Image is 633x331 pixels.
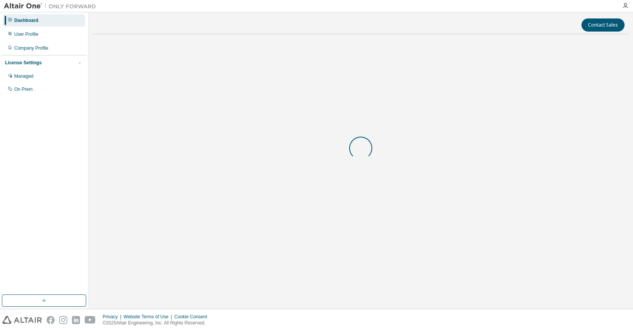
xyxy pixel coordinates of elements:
[123,314,174,320] div: Website Terms of Use
[72,316,80,324] img: linkedin.svg
[103,314,123,320] div: Privacy
[47,316,55,324] img: facebook.svg
[581,18,625,32] button: Contact Sales
[14,45,48,51] div: Company Profile
[14,17,38,23] div: Dashboard
[103,320,212,326] p: © 2025 Altair Engineering, Inc. All Rights Reserved.
[2,316,42,324] img: altair_logo.svg
[5,60,42,66] div: License Settings
[4,2,100,10] img: Altair One
[14,86,33,92] div: On Prem
[174,314,212,320] div: Cookie Consent
[59,316,67,324] img: instagram.svg
[14,73,33,79] div: Managed
[14,31,38,37] div: User Profile
[85,316,96,324] img: youtube.svg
